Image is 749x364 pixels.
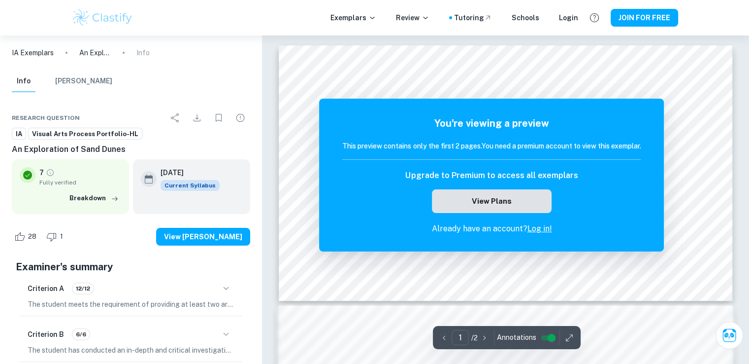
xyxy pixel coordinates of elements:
a: IA [12,128,26,140]
button: Help and Feedback [586,9,603,26]
p: An Exploration of Sand Dunes [79,47,111,58]
button: JOIN FOR FREE [611,9,678,27]
p: 7 [39,167,44,178]
p: / 2 [471,332,477,343]
p: The student has conducted an in-depth and critical investigation in their portfolio, as evidenced... [28,345,234,356]
button: Info [12,71,35,92]
a: Log in! [527,224,552,233]
div: Bookmark [209,108,228,128]
a: IA Exemplars [12,47,54,58]
h5: Examiner's summary [16,259,246,274]
h6: Criterion A [28,283,64,294]
span: Annotations [496,332,536,343]
button: [PERSON_NAME] [55,71,112,92]
p: Exemplars [330,12,376,23]
p: Already have an account? [342,223,641,235]
p: The student meets the requirement of providing at least two art-making formats from different cat... [28,299,234,310]
a: Login [559,12,578,23]
span: IA [12,129,26,139]
h6: Criterion B [28,329,64,340]
button: Ask Clai [716,322,743,349]
div: Download [187,108,207,128]
span: Research question [12,113,80,122]
h6: [DATE] [161,167,212,178]
div: Dislike [44,229,68,245]
span: 6/6 [72,330,90,339]
div: This exemplar is based on the current syllabus. Feel free to refer to it for inspiration/ideas wh... [161,180,220,191]
h6: Upgrade to Premium to access all exemplars [405,170,578,182]
h6: An Exploration of Sand Dunes [12,144,250,155]
a: Schools [512,12,539,23]
span: 28 [23,232,42,242]
h5: You're viewing a preview [342,116,641,131]
a: Grade fully verified [46,168,55,177]
button: Breakdown [67,191,121,206]
button: View Plans [432,189,551,213]
a: Tutoring [454,12,492,23]
span: Visual Arts Process Portfolio-HL [29,129,142,139]
h6: This preview contains only the first 2 pages. You need a premium account to view this exemplar. [342,141,641,151]
span: Current Syllabus [161,180,220,191]
a: Visual Arts Process Portfolio-HL [28,128,142,140]
div: Like [12,229,42,245]
img: Clastify logo [71,8,134,28]
p: Info [136,47,150,58]
span: 12/12 [72,284,94,293]
span: Fully verified [39,178,121,187]
div: Share [165,108,185,128]
button: View [PERSON_NAME] [156,228,250,246]
p: Review [396,12,429,23]
div: Report issue [230,108,250,128]
span: 1 [55,232,68,242]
